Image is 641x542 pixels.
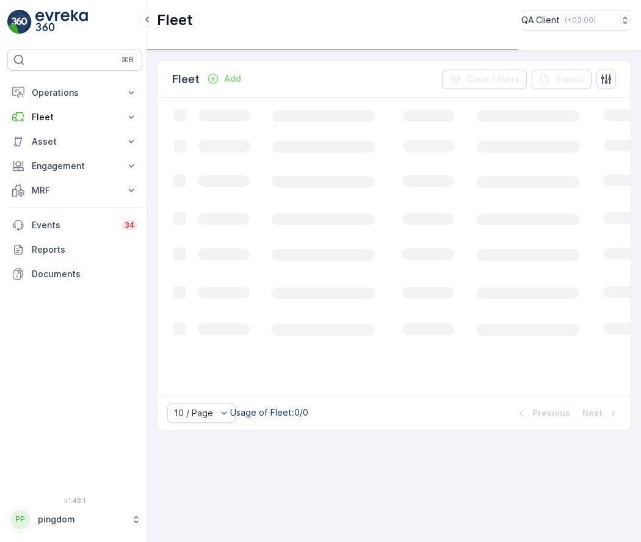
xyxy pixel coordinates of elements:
[32,219,115,231] p: Events
[35,10,88,34] img: logo_light-DOdMpM7g.png
[556,73,584,85] p: Export
[7,105,142,129] button: Fleet
[7,10,32,34] img: logo
[442,70,527,89] button: Clear Filters
[230,406,308,419] p: Usage of Fleet : 0/0
[32,268,137,280] p: Documents
[32,184,118,197] p: MRF
[7,178,142,203] button: MRF
[7,129,142,154] button: Asset
[32,111,118,123] p: Fleet
[521,10,631,31] button: QA Client(+03:00)
[32,87,118,99] p: Operations
[532,70,592,89] button: Export
[38,513,125,526] p: pingdom
[7,81,142,105] button: Operations
[32,135,118,148] p: Asset
[202,71,246,86] button: Add
[125,220,135,230] p: 34
[565,15,596,25] p: ( +03:00 )
[32,160,118,172] p: Engagement
[7,154,142,178] button: Engagement
[581,406,621,421] button: Next
[7,262,142,286] a: Documents
[224,73,241,85] p: Add
[10,510,30,529] div: PP
[514,406,571,421] button: Previous
[121,55,134,65] p: ⌘B
[32,244,137,256] p: Reports
[582,407,603,419] p: Next
[466,73,520,85] p: Clear Filters
[7,213,142,237] a: Events34
[7,497,142,504] span: v 1.48.1
[157,10,193,30] p: Fleet
[521,14,560,26] p: QA Client
[7,237,142,262] a: Reports
[7,507,142,532] button: PPpingdom
[172,71,200,88] p: Fleet
[532,407,570,419] p: Previous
